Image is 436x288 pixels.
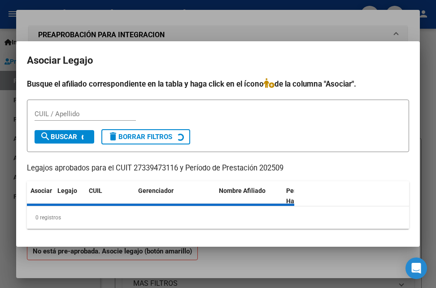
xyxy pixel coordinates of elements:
h2: Asociar Legajo [27,52,409,69]
span: Buscar [40,133,77,141]
span: Borrar Filtros [108,133,172,141]
span: CUIL [89,187,102,194]
div: Open Intercom Messenger [405,257,427,279]
datatable-header-cell: Periodo Habilitado [283,181,343,211]
datatable-header-cell: CUIL [85,181,135,211]
mat-icon: delete [108,131,118,142]
span: Legajo [57,187,77,194]
datatable-header-cell: Asociar [27,181,54,211]
div: 0 registros [27,206,409,229]
span: Periodo Habilitado [286,187,316,205]
span: Nombre Afiliado [219,187,266,194]
span: Gerenciador [138,187,174,194]
button: Buscar [35,130,94,144]
datatable-header-cell: Nombre Afiliado [215,181,283,211]
datatable-header-cell: Gerenciador [135,181,215,211]
button: Borrar Filtros [101,129,190,144]
datatable-header-cell: Legajo [54,181,85,211]
span: Asociar [31,187,52,194]
h4: Busque el afiliado correspondiente en la tabla y haga click en el ícono de la columna "Asociar". [27,78,409,90]
p: Legajos aprobados para el CUIT 27339473116 y Período de Prestación 202509 [27,163,409,174]
mat-icon: search [40,131,51,142]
